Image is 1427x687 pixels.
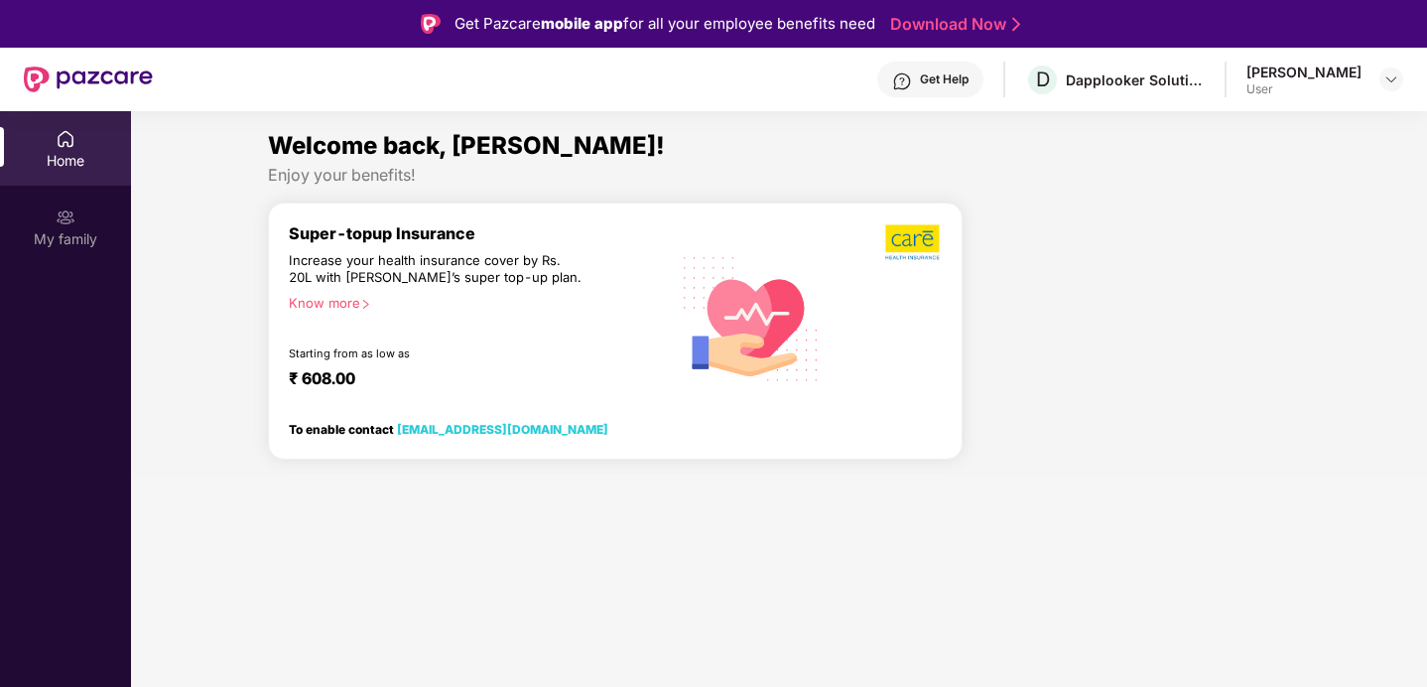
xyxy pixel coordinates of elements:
[454,12,875,36] div: Get Pazcare for all your employee benefits need
[289,223,670,243] div: Super-topup Insurance
[397,422,608,437] a: [EMAIL_ADDRESS][DOMAIN_NAME]
[885,223,942,261] img: b5dec4f62d2307b9de63beb79f102df3.png
[1246,81,1362,97] div: User
[289,422,608,436] div: To enable contact
[890,14,1014,35] a: Download Now
[268,165,1291,186] div: Enjoy your benefits!
[56,129,75,149] img: svg+xml;base64,PHN2ZyBpZD0iSG9tZSIgeG1sbnM9Imh0dHA6Ly93d3cudzMub3JnLzIwMDAvc3ZnIiB3aWR0aD0iMjAiIG...
[1066,70,1205,89] div: Dapplooker Solutions Private Limited
[289,368,650,392] div: ₹ 608.00
[289,346,585,360] div: Starting from as low as
[1246,63,1362,81] div: [PERSON_NAME]
[541,14,623,33] strong: mobile app
[56,207,75,227] img: svg+xml;base64,PHN2ZyB3aWR0aD0iMjAiIGhlaWdodD0iMjAiIHZpZXdCb3g9IjAgMCAyMCAyMCIgZmlsbD0ibm9uZSIgeG...
[289,295,658,309] div: Know more
[920,71,969,87] div: Get Help
[892,71,912,91] img: svg+xml;base64,PHN2ZyBpZD0iSGVscC0zMngzMiIgeG1sbnM9Imh0dHA6Ly93d3cudzMub3JnLzIwMDAvc3ZnIiB3aWR0aD...
[268,131,665,160] span: Welcome back, [PERSON_NAME]!
[1036,68,1050,91] span: D
[1012,14,1020,35] img: Stroke
[289,252,584,287] div: Increase your health insurance cover by Rs. 20L with [PERSON_NAME]’s super top-up plan.
[421,14,441,34] img: Logo
[1383,71,1399,87] img: svg+xml;base64,PHN2ZyBpZD0iRHJvcGRvd24tMzJ4MzIiIHhtbG5zPSJodHRwOi8vd3d3LnczLm9yZy8yMDAwL3N2ZyIgd2...
[670,234,834,400] img: svg+xml;base64,PHN2ZyB4bWxucz0iaHR0cDovL3d3dy53My5vcmcvMjAwMC9zdmciIHhtbG5zOnhsaW5rPSJodHRwOi8vd3...
[24,67,153,92] img: New Pazcare Logo
[360,299,371,310] span: right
